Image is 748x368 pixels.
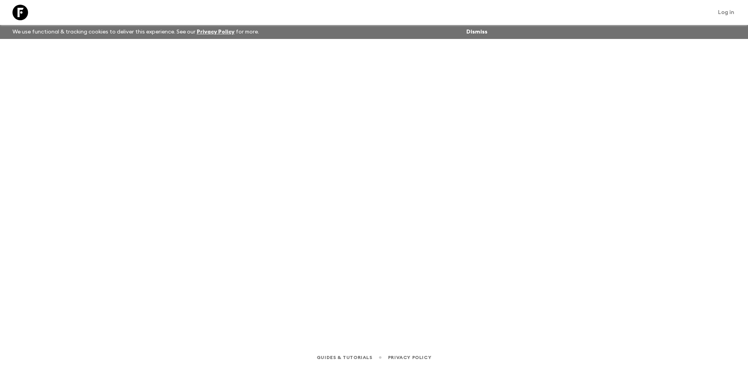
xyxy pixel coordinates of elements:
button: Dismiss [464,26,489,37]
p: We use functional & tracking cookies to deliver this experience. See our for more. [9,25,262,39]
a: Log in [714,7,739,18]
a: Privacy Policy [197,29,235,35]
a: Guides & Tutorials [317,353,372,362]
a: Privacy Policy [388,353,431,362]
